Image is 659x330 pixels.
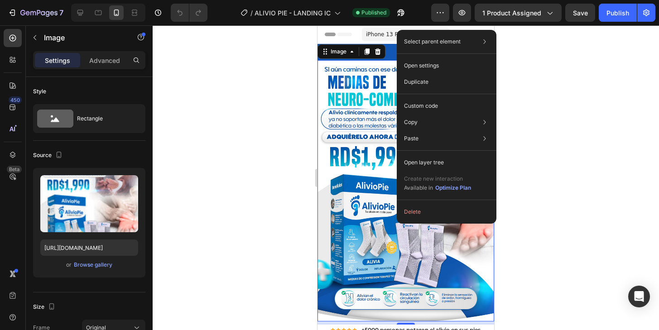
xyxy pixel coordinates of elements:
[404,38,461,46] p: Select parent element
[482,8,541,18] span: 1 product assigned
[172,22,236,32] p: Satisfacción garantizada
[77,108,132,129] div: Rectangle
[171,4,207,22] div: Undo/Redo
[74,261,112,269] div: Browse gallery
[400,204,493,220] button: Delete
[475,4,562,22] button: 1 product assigned
[250,8,253,18] span: /
[404,118,418,126] p: Copy
[40,175,138,232] img: preview-image
[404,78,428,86] p: Duplicate
[404,158,444,167] p: Open layer tree
[255,8,331,18] span: ALIVIO PIE - LANDING IC
[73,260,113,269] button: Browse gallery
[573,9,588,17] span: Save
[7,166,22,173] div: Beta
[4,4,67,22] button: 7
[435,183,471,192] button: Optimize Plan
[44,301,163,308] strong: +5000 personas notaron el alivio en sus pies
[606,8,629,18] div: Publish
[565,4,595,22] button: Save
[361,9,386,17] span: Published
[66,259,72,270] span: or
[404,184,433,191] span: Available in
[11,22,31,30] div: Image
[89,56,120,65] p: Advanced
[44,32,121,43] p: Image
[435,184,471,192] div: Optimize Plan
[404,174,471,183] p: Create new interaction
[404,134,418,143] p: Paste
[599,4,637,22] button: Publish
[317,25,494,330] iframe: Design area
[45,56,70,65] p: Settings
[628,286,650,307] div: Open Intercom Messenger
[59,7,63,18] p: 7
[33,149,64,162] div: Source
[404,102,438,110] p: Custom code
[9,96,22,104] div: 450
[404,62,439,70] p: Open settings
[33,301,57,313] div: Size
[33,87,46,96] div: Style
[40,239,138,256] input: https://example.com/image.jpg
